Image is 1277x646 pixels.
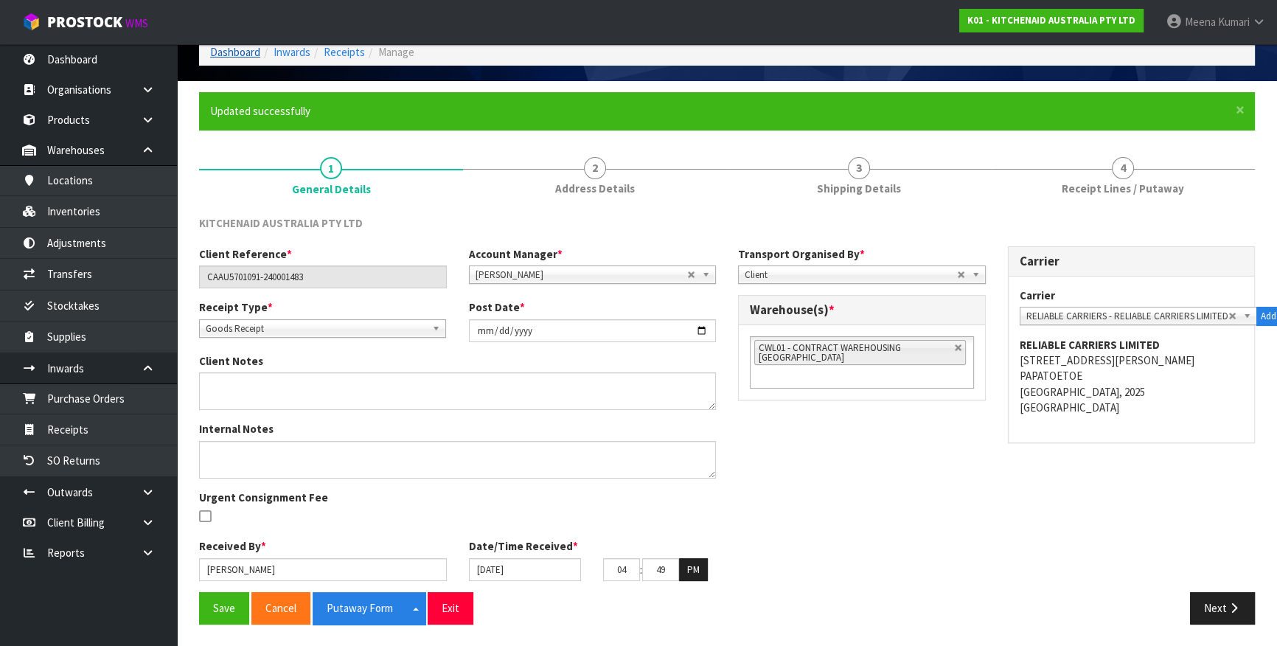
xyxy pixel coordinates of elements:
img: cube-alt.png [22,13,41,31]
td: : [640,558,642,582]
label: Transport Organised By [738,246,865,262]
h3: Carrier [1020,254,1244,268]
span: 3 [848,157,870,179]
span: Kumari [1218,15,1250,29]
a: Receipts [324,45,365,59]
input: HH [603,558,640,581]
label: Client Reference [199,246,292,262]
span: 1 [320,157,342,179]
span: KITCHENAID AUSTRALIA PTY LTD [199,216,363,230]
span: Address Details [555,181,635,196]
label: Receipt Type [199,299,273,315]
span: CWL01 - CONTRACT WAREHOUSING [GEOGRAPHIC_DATA] [759,341,901,364]
label: Urgent Consignment Fee [199,490,328,505]
label: Carrier [1020,288,1055,303]
span: Meena [1185,15,1216,29]
label: Post Date [469,299,525,315]
label: Received By [199,538,266,554]
strong: RELIABLE CARRIERS LIMITED [1020,338,1160,352]
a: Inwards [274,45,310,59]
span: 4 [1112,157,1134,179]
button: Cancel [251,592,310,624]
span: Shipping Details [817,181,901,196]
label: Internal Notes [199,421,274,437]
label: Date/Time Received [469,538,578,554]
span: Updated successfully [210,104,310,118]
span: Receipt Lines / Putaway [1062,181,1184,196]
span: 2 [584,157,606,179]
span: Goods Receipt [206,320,426,338]
span: RELIABLE CARRIERS - RELIABLE CARRIERS LIMITED [1026,308,1228,325]
a: K01 - KITCHENAID AUSTRALIA PTY LTD [959,9,1144,32]
span: General Details [199,204,1255,635]
button: Putaway Form [313,592,407,624]
h3: Warehouse(s) [750,303,974,317]
button: Next [1190,592,1255,624]
span: ProStock [47,13,122,32]
span: General Details [292,181,371,197]
button: Save [199,592,249,624]
small: WMS [125,16,148,30]
address: [STREET_ADDRESS][PERSON_NAME] PAPATOETOE [GEOGRAPHIC_DATA], 2025 [GEOGRAPHIC_DATA] [1020,337,1244,416]
input: Date/Time received [469,558,582,581]
button: PM [679,558,708,582]
input: Client Reference [199,265,447,288]
span: [PERSON_NAME] [476,266,687,284]
span: × [1236,100,1245,120]
strong: K01 - KITCHENAID AUSTRALIA PTY LTD [967,14,1135,27]
span: Client [745,266,957,284]
label: Account Manager [469,246,563,262]
button: Exit [428,592,473,624]
label: Client Notes [199,353,263,369]
a: Dashboard [210,45,260,59]
span: Manage [378,45,414,59]
input: MM [642,558,679,581]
